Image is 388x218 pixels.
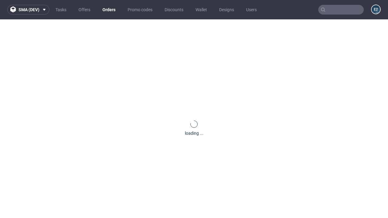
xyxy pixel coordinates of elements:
a: Designs [216,5,238,15]
a: Tasks [52,5,70,15]
span: sma (dev) [18,8,39,12]
a: Discounts [161,5,187,15]
a: Orders [99,5,119,15]
a: Users [242,5,260,15]
figcaption: e2 [372,5,380,14]
button: sma (dev) [7,5,49,15]
a: Wallet [192,5,211,15]
a: Offers [75,5,94,15]
a: Promo codes [124,5,156,15]
div: loading ... [185,130,203,136]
